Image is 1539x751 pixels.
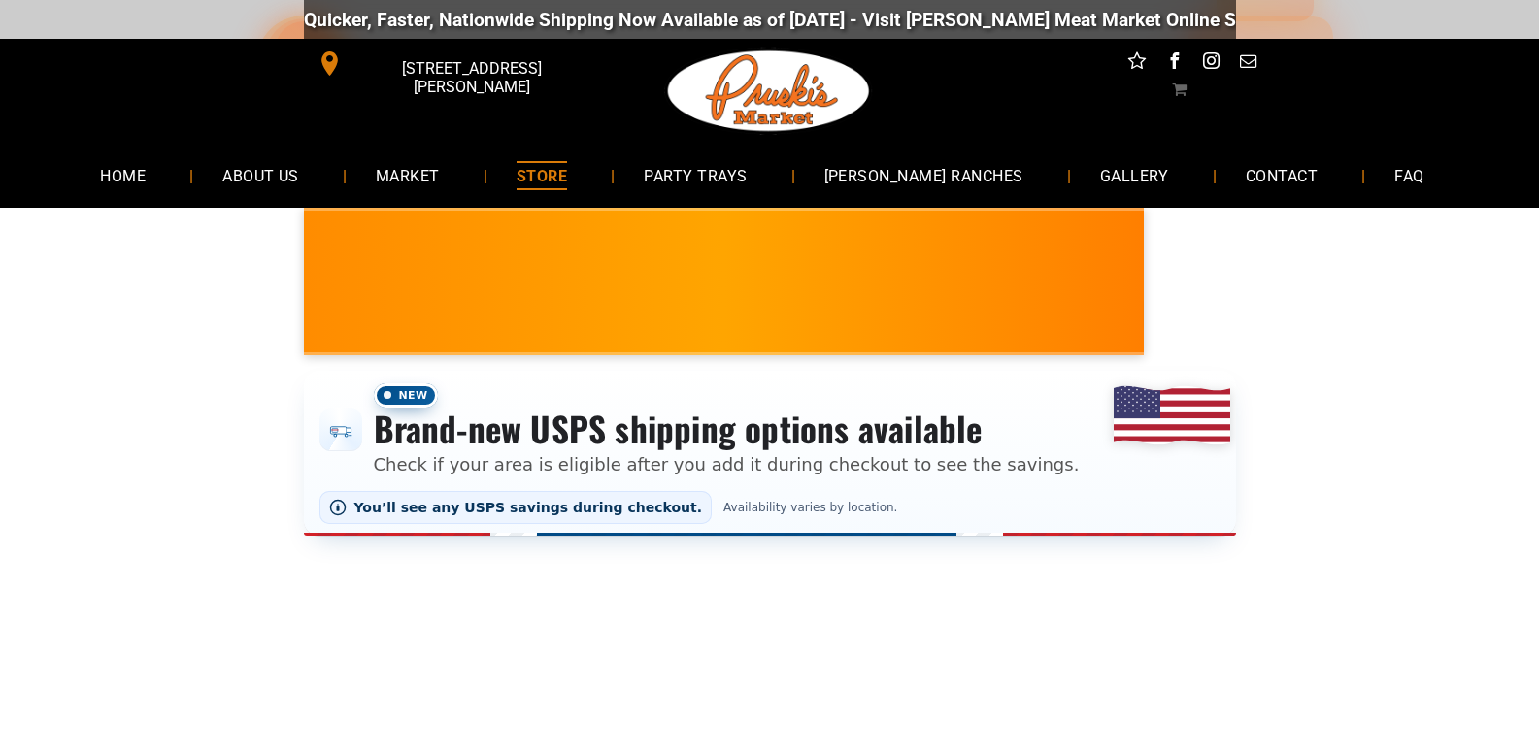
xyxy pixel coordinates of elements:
div: Shipping options announcement [304,371,1236,536]
a: ABOUT US [193,149,328,201]
a: FAQ [1365,149,1453,201]
span: Availability varies by location. [719,501,901,514]
span: [STREET_ADDRESS][PERSON_NAME] [346,49,596,106]
p: Check if your area is eligible after you add it during checkout to see the savings. [374,451,1080,477]
a: [PERSON_NAME] RANCHES [795,149,1053,201]
a: Social network [1124,49,1150,79]
a: MARKET [347,149,469,201]
h3: Brand-new USPS shipping options available [374,408,1080,450]
a: facebook [1161,49,1187,79]
a: instagram [1198,49,1223,79]
a: [STREET_ADDRESS][PERSON_NAME] [304,49,601,79]
span: You’ll see any USPS savings during checkout. [354,500,703,515]
a: PARTY TRAYS [615,149,776,201]
a: HOME [71,149,175,201]
a: GALLERY [1071,149,1198,201]
div: Quicker, Faster, Nationwide Shipping Now Available as of [DATE] - Visit [PERSON_NAME] Meat Market... [304,9,1480,31]
img: Pruski-s+Market+HQ+Logo2-1920w.png [664,39,874,144]
a: CONTACT [1217,149,1347,201]
a: email [1235,49,1260,79]
a: STORE [487,149,596,201]
span: New [374,383,438,408]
